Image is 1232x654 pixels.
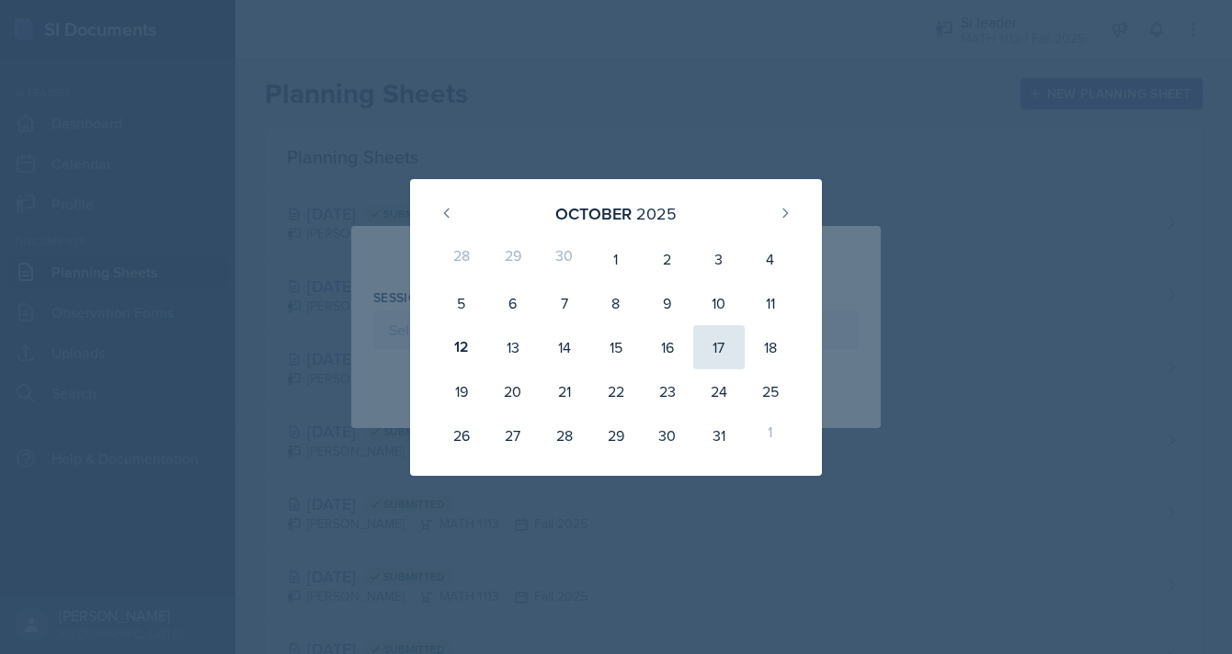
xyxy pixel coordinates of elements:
div: 25 [745,369,796,413]
div: 30 [539,237,590,281]
div: 28 [436,237,487,281]
div: 23 [642,369,693,413]
div: 8 [590,281,642,325]
div: 2 [642,237,693,281]
div: 2025 [636,201,677,226]
div: 26 [436,413,487,457]
div: October [555,201,632,226]
div: 10 [693,281,745,325]
div: 4 [745,237,796,281]
div: 21 [539,369,590,413]
div: 9 [642,281,693,325]
div: 17 [693,325,745,369]
div: 1 [745,413,796,457]
div: 3 [693,237,745,281]
div: 16 [642,325,693,369]
div: 6 [487,281,539,325]
div: 28 [539,413,590,457]
div: 30 [642,413,693,457]
div: 22 [590,369,642,413]
div: 13 [487,325,539,369]
div: 11 [745,281,796,325]
div: 18 [745,325,796,369]
div: 12 [436,325,487,369]
div: 24 [693,369,745,413]
div: 7 [539,281,590,325]
div: 27 [487,413,539,457]
div: 1 [590,237,642,281]
div: 29 [487,237,539,281]
div: 15 [590,325,642,369]
div: 14 [539,325,590,369]
div: 20 [487,369,539,413]
div: 19 [436,369,487,413]
div: 5 [436,281,487,325]
div: 29 [590,413,642,457]
div: 31 [693,413,745,457]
